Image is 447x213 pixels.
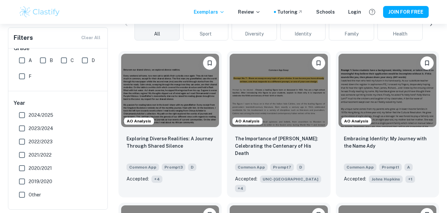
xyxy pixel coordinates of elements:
[233,118,262,124] span: AO Analysis
[126,135,214,150] p: Exploring Diverse Realities: A Journey Through Shared Silence
[29,57,32,64] span: A
[121,54,219,127] img: undefined Common App example thumbnail: Exploring Diverse Realities: A Journey T
[366,6,378,18] button: Help and Feedback
[154,30,160,37] span: All
[203,56,216,70] button: Please log in to bookmark exemplars
[50,57,53,64] span: B
[405,176,415,183] span: + 1
[344,135,431,150] p: Embracing Identity: My Journey with the Name Ady
[162,164,185,171] span: Prompt 3
[29,191,41,198] span: Other
[188,164,196,171] span: D
[227,51,330,197] a: AO AnalysisPlease log in to bookmark exemplarsThe Importance of Italo Calvino: Celebrating the Ce...
[369,176,403,183] span: Johns Hopkins
[29,111,53,119] span: 2024/2025
[297,164,305,171] span: D
[126,164,159,171] span: Common App
[14,33,33,42] h6: Filters
[151,176,162,183] span: + 4
[29,73,32,80] span: F
[14,44,103,52] h6: Grade
[200,30,212,37] span: Sport
[238,8,261,16] p: Review
[316,8,335,16] a: Schools
[260,176,321,183] span: UNC-[GEOGRAPHIC_DATA]
[344,175,366,182] p: Accepted:
[71,57,74,64] span: C
[348,8,361,16] a: Login
[14,99,103,107] h6: Year
[92,57,95,64] span: D
[124,118,154,124] span: AO Analysis
[194,8,225,16] p: Exemplars
[312,56,325,70] button: Please log in to bookmark exemplars
[344,164,376,171] span: Common App
[118,51,222,197] a: AO AnalysisPlease log in to bookmark exemplarsExploring Diverse Realities: A Journey Through Shar...
[404,164,413,171] span: A
[420,56,434,70] button: Please log in to bookmark exemplars
[245,30,264,37] span: Diversity
[29,165,52,172] span: 2020/2021
[336,51,439,197] a: AO AnalysisPlease log in to bookmark exemplarsEmbracing Identity: My Journey with the Name AdyCom...
[277,8,303,16] a: Tutoring
[19,5,61,19] img: Clastify logo
[270,164,294,171] span: Prompt 7
[235,135,322,157] p: The Importance of Italo Calvino: Celebrating the Centenary of His Death
[393,30,407,37] span: Health
[126,175,149,182] p: Accepted:
[29,125,53,132] span: 2023/2024
[235,164,268,171] span: Common App
[295,30,311,37] span: Identity
[29,151,52,159] span: 2021/2022
[29,138,53,145] span: 2022/2023
[344,30,358,37] span: Family
[235,185,246,192] span: + 4
[383,6,429,18] button: JOIN FOR FREE
[235,175,257,182] p: Accepted:
[338,54,436,127] img: undefined Common App example thumbnail: Embracing Identity: My Journey with the
[379,164,402,171] span: Prompt 1
[29,178,52,185] span: 2019/2020
[230,54,328,127] img: undefined Common App example thumbnail: The Importance of Italo Calvino: Celebra
[341,118,371,124] span: AO Analysis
